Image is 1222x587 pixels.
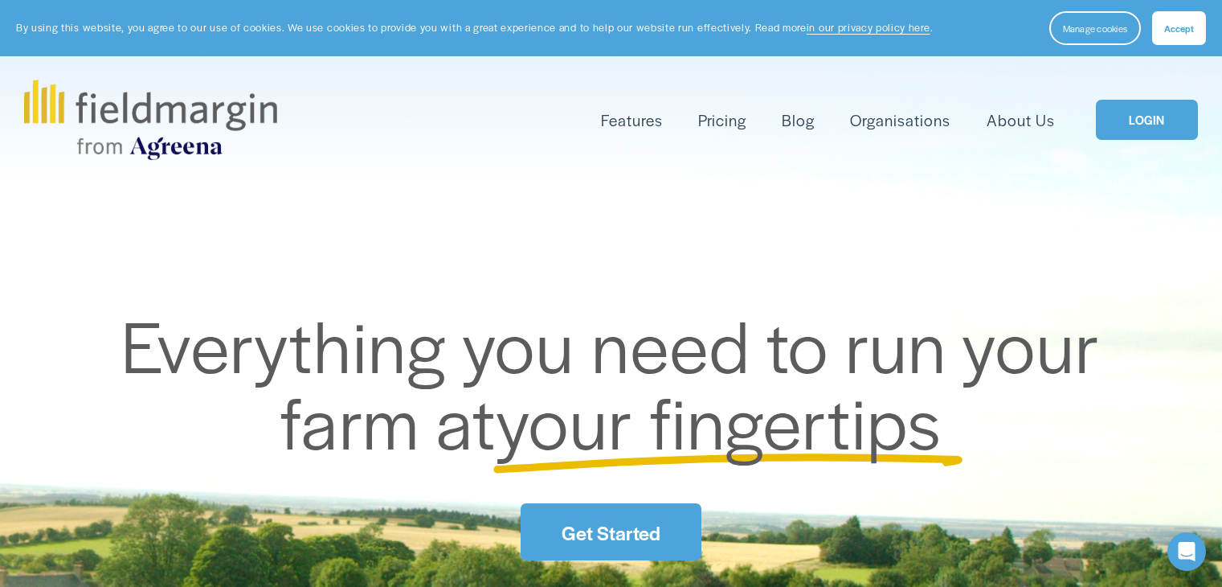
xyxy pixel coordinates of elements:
[121,293,1117,471] span: Everything you need to run your farm at
[1167,532,1206,571] div: Open Intercom Messenger
[987,107,1055,133] a: About Us
[807,20,930,35] a: in our privacy policy here
[16,20,933,35] p: By using this website, you agree to our use of cookies. We use cookies to provide you with a grea...
[496,370,942,470] span: your fingertips
[698,107,746,133] a: Pricing
[1096,100,1197,141] a: LOGIN
[1049,11,1141,45] button: Manage cookies
[1152,11,1206,45] button: Accept
[850,107,950,133] a: Organisations
[1164,22,1194,35] span: Accept
[521,503,701,560] a: Get Started
[24,80,276,160] img: fieldmargin.com
[601,109,663,132] span: Features
[1063,22,1127,35] span: Manage cookies
[601,107,663,133] a: folder dropdown
[782,107,815,133] a: Blog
